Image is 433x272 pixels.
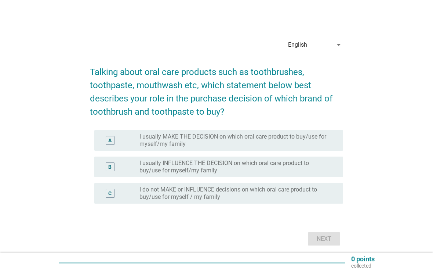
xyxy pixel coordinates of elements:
[334,40,343,49] i: arrow_drop_down
[108,137,112,144] div: A
[139,186,331,201] label: I do not MAKE or INFLUENCE decisions on which oral care product to buy/use for myself / my family
[108,163,112,171] div: B
[108,190,112,197] div: C
[139,160,331,174] label: I usually INFLUENCE THE DECISION on which oral care product to buy/use for myself/my family
[351,262,375,269] p: collected
[351,256,375,262] p: 0 points
[139,133,331,148] label: I usually MAKE THE DECISION on which oral care product to buy/use for myself/my family
[288,42,307,48] div: English
[90,58,343,118] h2: Talking about oral care products such as toothbrushes, toothpaste, mouthwash etc, which statement...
